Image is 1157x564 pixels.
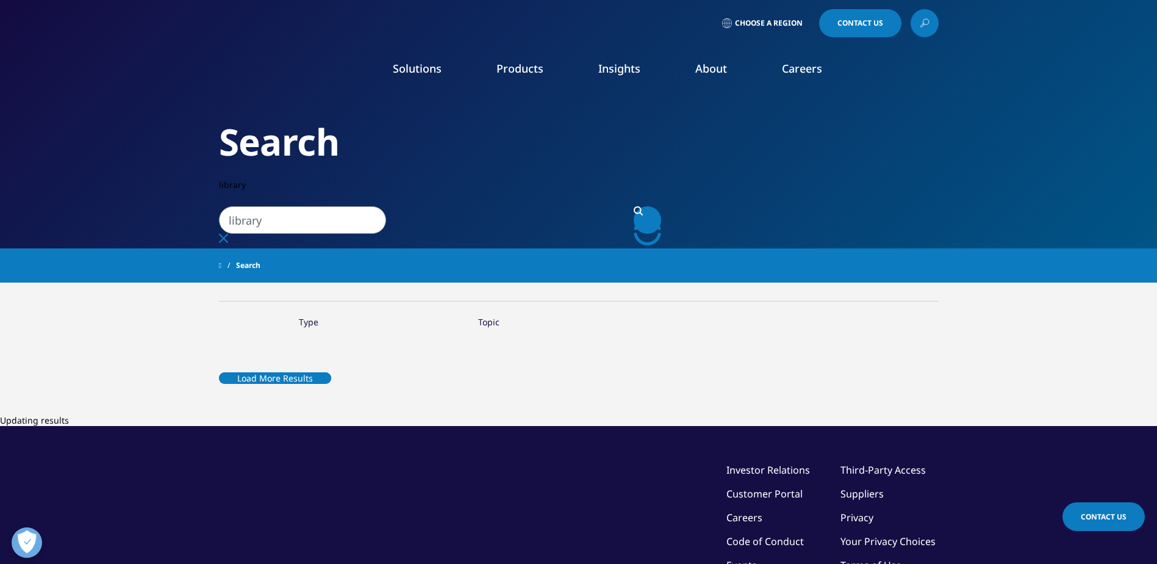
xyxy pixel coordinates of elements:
span: Choose a Region [735,18,803,28]
a: Investor Relations [726,463,810,477]
a: Insights [598,61,640,76]
svg: Loading [634,218,661,245]
a: Careers [782,61,822,76]
a: Search [634,206,661,234]
a: Third-Party Access [840,463,926,477]
button: Open Preferences [12,527,42,558]
a: Customer Portal [726,487,803,501]
span: library [219,179,246,190]
span: Contact Us [837,20,883,27]
a: Code of Conduct [726,535,804,548]
a: Your Privacy Choices [840,535,939,548]
a: Suppliers [840,487,884,501]
div: Type facet. [299,316,318,328]
span: Search [236,255,260,277]
span: Contact Us [1081,512,1127,522]
a: Contact Us [1062,502,1145,531]
a: Solutions [393,61,442,76]
a: Privacy [840,511,873,524]
svg: Search [634,206,643,215]
h2: Search [219,119,939,165]
input: Search [219,206,386,234]
a: About [695,61,727,76]
a: Products [496,61,543,76]
svg: Clear [219,234,228,243]
div: Topic facet. [478,316,500,328]
a: Contact Us [819,9,901,37]
div: Clear [219,234,695,245]
a: Load More Results [219,363,331,393]
nav: Primary [321,43,939,100]
a: Careers [726,511,762,524]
